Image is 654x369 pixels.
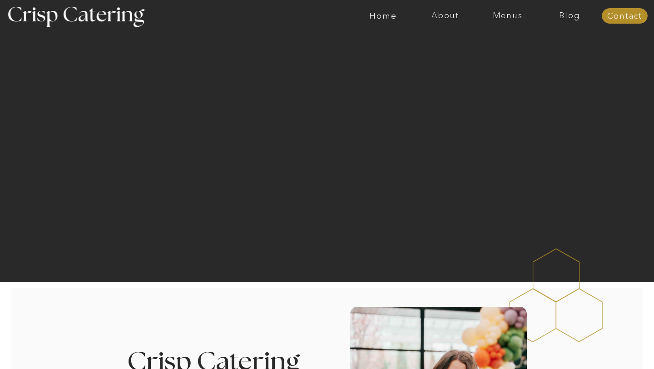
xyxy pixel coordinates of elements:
[539,11,601,20] a: Blog
[602,12,648,21] a: Contact
[476,11,539,20] a: Menus
[414,11,476,20] a: About
[352,11,414,20] a: Home
[500,226,654,335] iframe: podium webchat widget prompt
[563,324,654,369] iframe: podium webchat widget bubble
